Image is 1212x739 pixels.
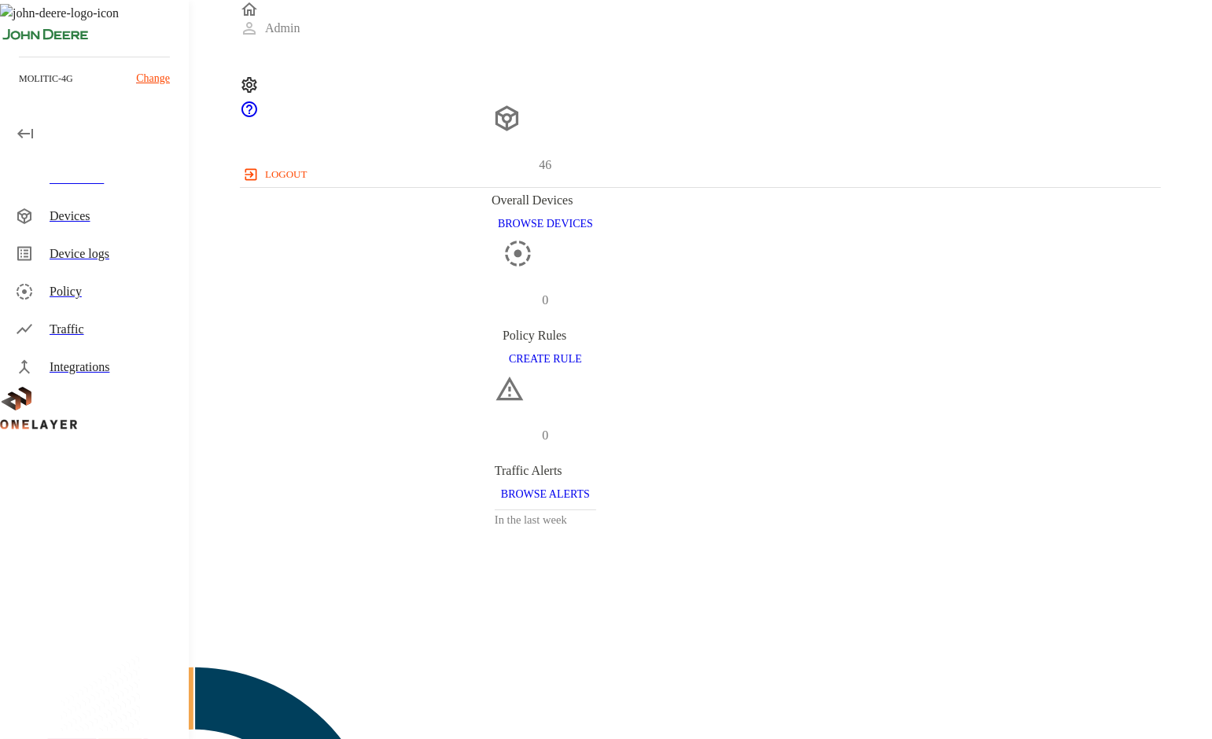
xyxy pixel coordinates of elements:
[240,162,1161,187] a: logout
[495,461,596,480] div: Traffic Alerts
[495,510,596,531] h3: In the last week
[240,108,259,121] a: onelayer-support
[542,291,548,310] p: 0
[265,19,300,38] p: Admin
[503,351,588,365] a: CREATE RULE
[240,162,313,187] button: logout
[492,191,599,210] div: Overall Devices
[492,216,599,230] a: BROWSE DEVICES
[495,487,596,500] a: BROWSE ALERTS
[542,426,548,445] p: 0
[495,480,596,509] button: BROWSE ALERTS
[492,210,599,239] button: BROWSE DEVICES
[503,326,588,345] div: Policy Rules
[240,108,259,121] span: Support Portal
[503,345,588,374] button: CREATE RULE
